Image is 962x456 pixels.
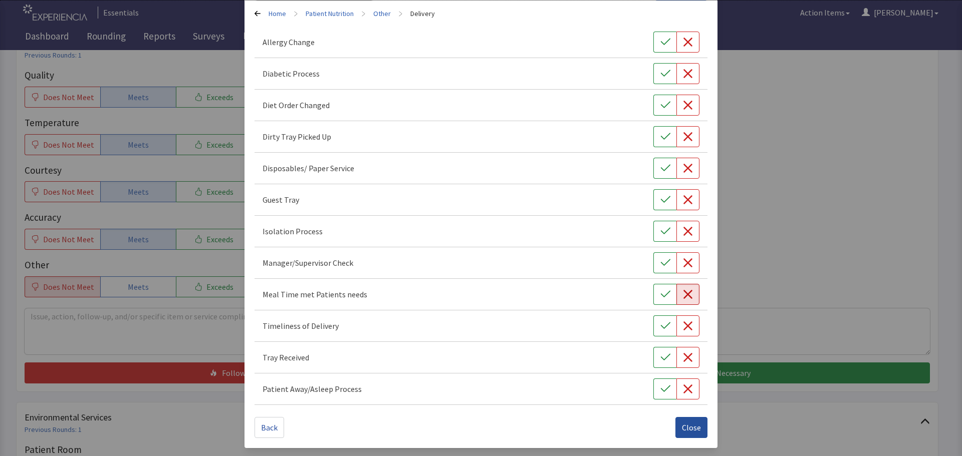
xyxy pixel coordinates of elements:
button: Back [255,417,284,438]
p: Diet Order Changed [263,99,330,111]
p: Meal Time met Patients needs [263,288,367,300]
a: Other [373,9,391,19]
button: Close [675,417,707,438]
p: Isolation Process [263,225,323,237]
p: Allergy Change [263,36,315,48]
span: > [362,4,365,24]
p: Dirty Tray Picked Up [263,131,331,143]
p: Patient Away/Asleep Process [263,383,362,395]
p: Guest Tray [263,194,299,206]
span: > [294,4,298,24]
p: Diabetic Process [263,68,320,80]
a: Delivery [410,9,435,19]
a: Home [269,9,286,19]
p: Disposables/ Paper Service [263,162,354,174]
span: Back [261,421,278,433]
p: Timeliness of Delivery [263,320,339,332]
a: Patient Nutrition [306,9,354,19]
span: Close [682,421,701,433]
span: > [399,4,402,24]
p: Tray Received [263,351,309,363]
p: Manager/Supervisor Check [263,257,353,269]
